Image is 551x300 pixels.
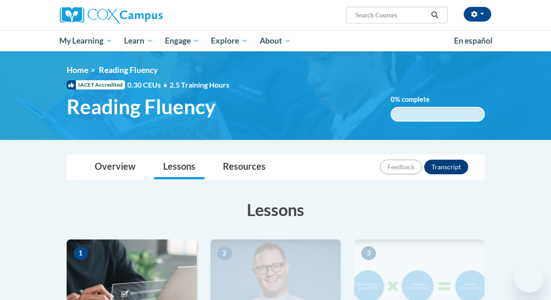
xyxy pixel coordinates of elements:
[514,263,544,293] iframe: Button to launch messaging window
[67,198,485,221] h3: Lessons
[428,10,442,21] button: Search
[67,80,125,89] span: IACET Accredited
[67,94,216,119] span: Reading Fluency
[54,30,119,51] a: My Learning
[163,80,167,89] span: •
[464,7,491,22] button: Account Settings
[118,30,159,51] a: Learn
[391,94,443,105] label: % complete
[60,7,194,23] a: Cox Campus
[159,30,205,51] a: Engage
[53,30,499,51] div: Main menu
[127,80,170,90] span: 0.30 CEUs
[74,246,88,260] span: 1
[448,31,499,50] a: En español
[361,246,376,260] span: 3
[60,7,163,23] img: Cox Campus
[124,35,153,46] span: Learn
[217,246,232,260] span: 2
[260,35,291,46] span: About
[205,30,254,51] a: Explore
[391,95,395,103] span: 0
[165,35,199,46] span: Engage
[59,35,112,46] span: My Learning
[424,160,468,174] button: Transcript
[170,80,229,89] span: 2.5 Training Hours
[354,10,428,21] input: Search Courses
[211,35,248,46] span: Explore
[154,155,204,179] a: Lessons
[214,155,275,179] a: Resources
[67,65,88,75] a: Home
[380,160,422,174] button: Feedback
[254,30,297,51] a: About
[85,155,145,179] a: Overview
[454,36,493,45] span: En español
[99,65,158,75] span: Reading Fluency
